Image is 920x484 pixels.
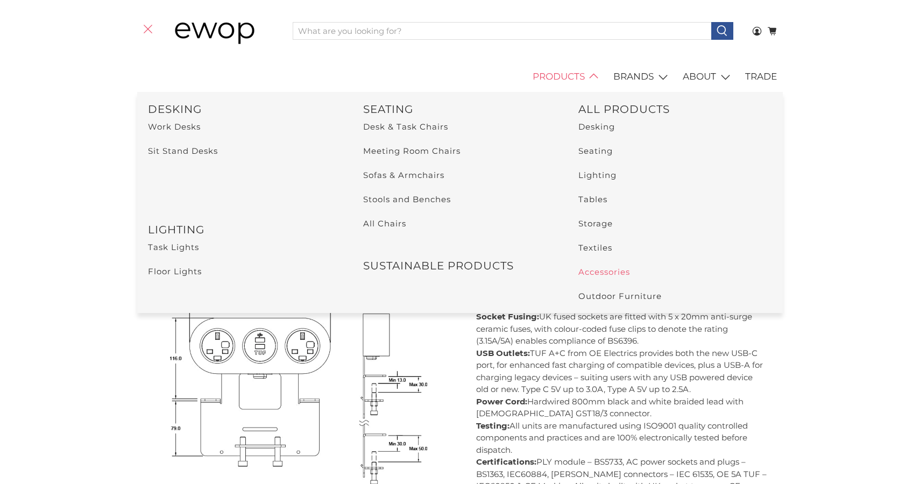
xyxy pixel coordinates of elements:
a: SUSTAINABLE PRODUCTS [363,259,514,272]
a: Textiles [578,243,612,253]
a: SEATING [363,103,413,116]
a: Sit Stand Desks [148,146,218,156]
nav: main navigation [137,62,783,92]
a: All Chairs [363,218,406,229]
strong: Testing: [476,421,509,431]
a: ALL PRODUCTS [578,103,670,116]
strong: Socket Fusing: [476,311,539,322]
a: Desk & Task Chairs [363,122,448,132]
a: Task Lights [148,242,199,252]
a: PRODUCTS [526,62,607,92]
a: Accessories [578,267,630,277]
a: BRANDS [607,62,677,92]
a: Storage [578,218,613,229]
a: Tables [578,194,607,204]
input: What are you looking for? [293,22,711,40]
a: Stools and Benches [363,194,451,204]
a: Desking [578,122,615,132]
strong: USB Outlets: [476,348,530,358]
a: Sofas & Armchairs [363,170,444,180]
strong: Certifications: [476,457,536,467]
strong: Power Cord: [476,396,527,407]
a: Lighting [578,170,617,180]
a: Outdoor Furniture [578,291,662,301]
a: Work Desks [148,122,201,132]
a: Seating [578,146,613,156]
a: Meeting Room Chairs [363,146,461,156]
a: Floor Lights [148,266,202,276]
a: ABOUT [677,62,739,92]
a: LIGHTING [148,223,204,236]
a: TRADE [739,62,783,92]
a: DESKING [148,103,202,116]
